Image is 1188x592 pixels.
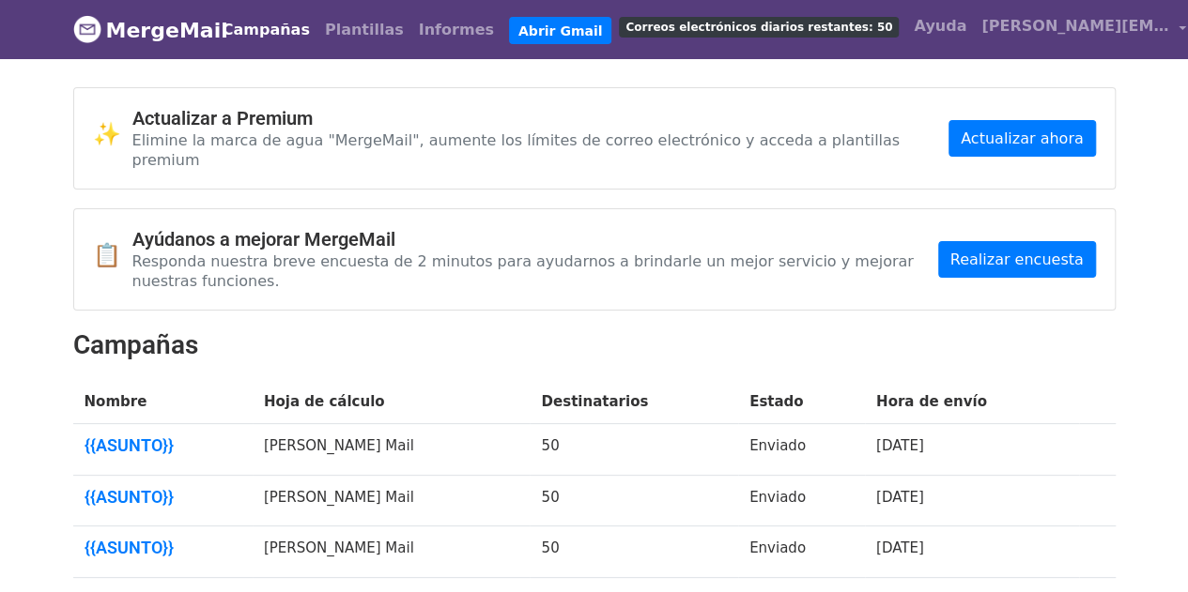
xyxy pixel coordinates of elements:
font: {{ASUNTO}} [85,538,174,557]
font: ✨ [93,121,121,147]
font: Elimine la marca de agua "MergeMail", aumente los límites de correo electrónico y acceda a planti... [132,131,900,169]
a: Plantillas [317,11,411,49]
a: {{ASUNTO}} [85,538,241,558]
font: Hora de envío [876,393,987,410]
font: {{ASUNTO}} [85,487,174,507]
a: Actualizar ahora [949,120,1096,157]
font: Actualizar ahora [961,129,1084,147]
font: Ayúdanos a mejorar MergeMail [132,228,395,250]
font: Informes [419,21,494,38]
font: MergeMail [106,19,228,42]
a: Ayuda [906,8,974,45]
font: Responda nuestra breve encuesta de 2 minutos para ayudarnos a brindarle un mejor servicio y mejor... [132,252,914,290]
font: 50 [541,437,559,454]
a: Abrir Gmail [509,17,611,45]
a: [DATE] [876,489,924,506]
a: {{ASUNTO}} [85,487,241,508]
a: MergeMail [73,10,200,50]
font: Actualizar a Premium [132,107,313,129]
font: 50 [541,539,559,556]
font: [PERSON_NAME] Mail [264,489,414,506]
font: [PERSON_NAME] Mail [264,539,414,556]
font: Enviado [749,539,806,556]
font: {{ASUNTO}} [85,435,174,455]
font: Hoja de cálculo [264,393,385,410]
font: Plantillas [325,21,404,38]
iframe: Widget de chat [1094,502,1188,592]
font: Estado [749,393,804,410]
font: Campañas [73,329,198,360]
font: 50 [541,489,559,506]
a: {{ASUNTO}} [85,435,241,456]
font: Abrir Gmail [518,23,602,38]
font: Correos electrónicos diarios restantes: 50 [625,21,892,34]
font: Realizar encuesta [950,250,1084,268]
font: Destinatarios [541,393,648,410]
a: Correos electrónicos diarios restantes: 50 [611,8,906,45]
font: 📋 [93,242,121,268]
font: Ayuda [914,17,966,35]
font: [PERSON_NAME] Mail [264,437,414,454]
font: Enviado [749,437,806,454]
font: Nombre [85,393,147,410]
a: Campañas [215,11,317,49]
img: Logotipo de MergeMail [73,15,101,43]
a: Realizar encuesta [938,241,1096,278]
font: Enviado [749,489,806,506]
a: [DATE] [876,539,924,556]
font: Campañas [223,21,310,38]
a: [DATE] [876,437,924,454]
a: Informes [411,11,501,49]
